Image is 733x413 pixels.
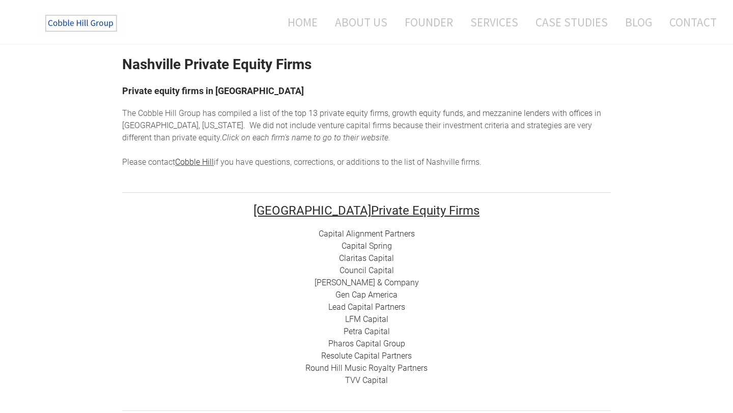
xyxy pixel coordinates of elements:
a: Council Capital [340,265,394,275]
img: The Cobble Hill Group LLC [39,11,125,36]
a: Capital Alignment Partners [319,229,415,239]
a: TVV Capital [345,375,388,385]
span: The Cobble Hill Group has compiled a list of t [122,108,284,118]
a: Capital Spring [342,241,392,251]
a: Resolute Capital Partners [321,351,412,361]
a: Pharos Capital Group [328,339,405,348]
em: Click on each firm's name to go to their website. ​ [222,133,390,142]
a: Gen Cap America [335,290,398,300]
a: Blog [617,9,660,36]
a: Services [463,9,526,36]
a: Contact [662,9,717,36]
a: About Us [327,9,395,36]
span: Please contact if you have questions, corrections, or additions to the list of Nashville firms. [122,157,482,167]
a: Case Studies [528,9,615,36]
a: [PERSON_NAME] & Company [315,278,419,287]
div: he top 13 private equity firms, growth equity funds, and mezzanine lenders with offices in [GEOGR... [122,107,611,168]
strong: Nashville Private Equity Firms [122,56,312,73]
span: enture capital firms because their investment criteria and strategies are very different than pri... [122,121,592,142]
a: Petra Capital [344,327,390,336]
a: LFM Capital [345,314,388,324]
font: Private Equity Firms [253,203,480,218]
a: Claritas Capital [339,253,394,263]
a: Round Hill Music Royalty Partners [305,363,428,373]
font: [GEOGRAPHIC_DATA] [253,203,371,218]
font: Private equity firms in [GEOGRAPHIC_DATA] [122,85,304,96]
a: Founder [397,9,461,36]
a: Home [272,9,325,36]
a: Cobble Hill [175,157,214,167]
a: Lead Capital Partners [328,302,405,312]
